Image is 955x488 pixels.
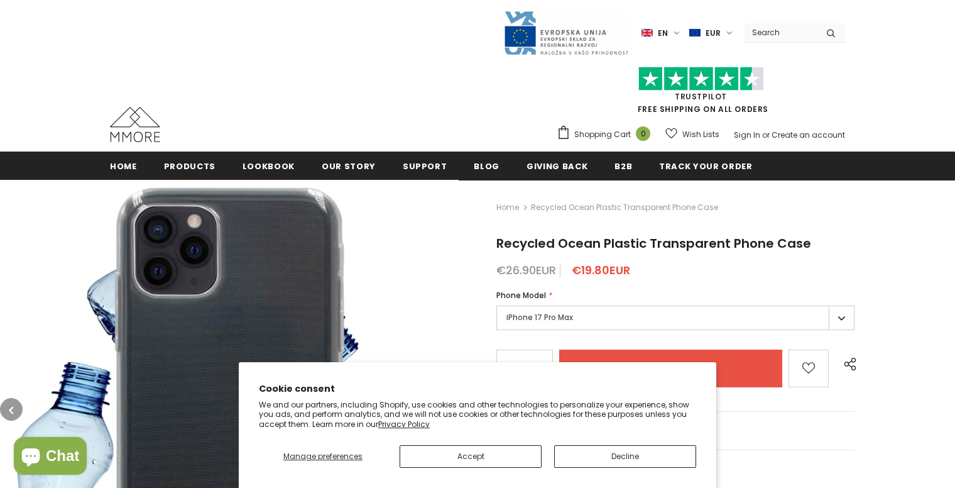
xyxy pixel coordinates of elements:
[164,152,216,180] a: Products
[706,27,721,40] span: EUR
[641,28,653,38] img: i-lang-1.png
[682,128,719,141] span: Wish Lists
[110,152,137,180] a: Home
[322,160,376,172] span: Our Story
[283,451,363,462] span: Manage preferences
[496,290,546,301] span: Phone Model
[243,152,295,180] a: Lookbook
[259,382,696,396] h2: Cookie consent
[659,152,752,180] a: Track your order
[557,125,657,144] a: Shopping Cart 0
[496,262,556,278] span: €26.90EUR
[496,200,519,215] a: Home
[322,152,376,180] a: Our Story
[474,160,499,172] span: Blog
[474,152,499,180] a: Blog
[164,160,216,172] span: Products
[638,67,764,91] img: Trust Pilot Stars
[503,10,629,56] img: Javni Razpis
[243,160,295,172] span: Lookbook
[527,152,587,180] a: Giving back
[659,160,752,172] span: Track your order
[557,72,845,114] span: FREE SHIPPING ON ALL ORDERS
[559,350,783,387] input: Add to cart
[614,152,632,180] a: B2B
[403,160,447,172] span: support
[762,130,770,140] span: or
[110,160,137,172] span: Home
[527,160,587,172] span: Giving back
[658,27,668,40] span: en
[734,130,760,140] a: Sign In
[531,200,718,215] span: Recycled Ocean Plastic Transparent Phone Case
[772,130,845,140] a: Create an account
[503,27,629,38] a: Javni Razpis
[614,160,632,172] span: B2B
[745,23,817,42] input: Search Site
[636,126,650,141] span: 0
[554,445,696,468] button: Decline
[110,107,160,142] img: MMORE Cases
[574,128,631,141] span: Shopping Cart
[378,419,430,430] a: Privacy Policy
[665,123,719,145] a: Wish Lists
[572,262,630,278] span: €19.80EUR
[403,152,447,180] a: support
[496,235,811,252] span: Recycled Ocean Plastic Transparent Phone Case
[10,437,90,478] inbox-online-store-chat: Shopify online store chat
[400,445,542,468] button: Accept
[259,445,387,468] button: Manage preferences
[259,400,696,430] p: We and our partners, including Shopify, use cookies and other technologies to personalize your ex...
[496,306,854,330] label: iPhone 17 Pro Max
[675,91,727,102] a: Trustpilot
